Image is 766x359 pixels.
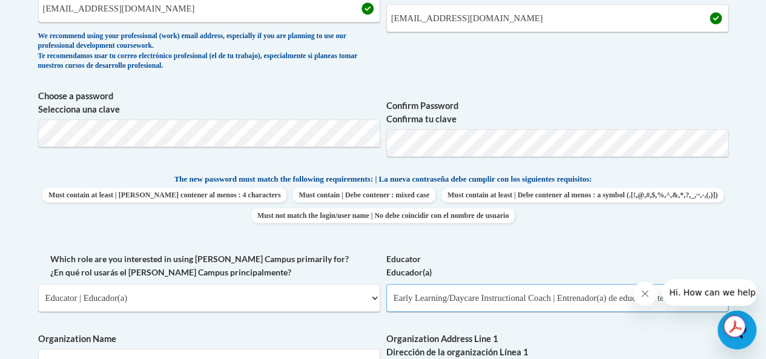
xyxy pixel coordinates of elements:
[441,188,724,202] span: Must contain at least | Debe contener al menos : a symbol (.[!,@,#,$,%,^,&,*,?,_,~,-,(,)])
[292,188,435,202] span: Must contain | Debe contener : mixed case
[42,188,286,202] span: Must contain at least | [PERSON_NAME] contener al menos : 4 characters
[38,90,380,116] label: Choose a password Selecciona una clave
[38,31,380,71] div: We recommend using your professional (work) email address, especially if you are planning to use ...
[251,208,515,223] span: Must not match the login/user name | No debe coincidir con el nombre de usuario
[386,4,728,32] input: Required
[174,174,592,185] span: The new password must match the following requirements: | La nueva contraseña debe cumplir con lo...
[38,252,380,279] label: Which role are you interested in using [PERSON_NAME] Campus primarily for? ¿En qué rol usarás el ...
[38,332,380,346] label: Organization Name
[386,99,728,126] label: Confirm Password Confirma tu clave
[718,311,756,349] iframe: Button to launch messaging window
[386,252,728,279] label: Educator Educador(a)
[662,279,756,306] iframe: Message from company
[7,8,98,18] span: Hi. How can we help?
[386,332,728,359] label: Organization Address Line 1 Dirección de la organización Línea 1
[633,282,657,306] iframe: Close message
